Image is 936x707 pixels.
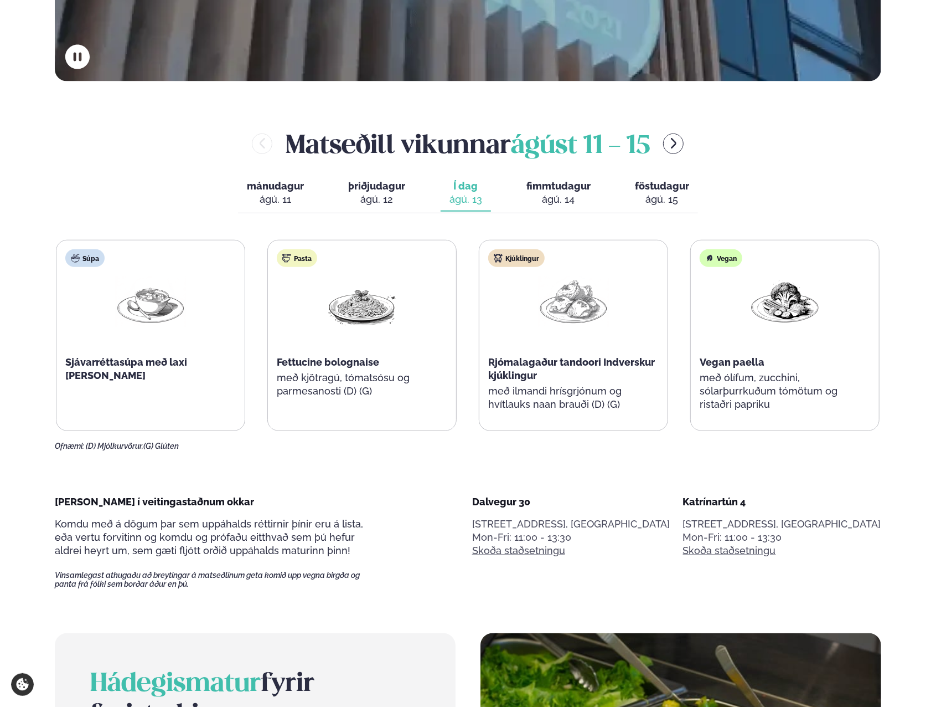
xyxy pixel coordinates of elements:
p: með ólífum, zucchini, sólarþurrkuðum tómötum og ristaðri papriku [700,371,870,411]
button: fimmtudagur ágú. 14 [518,175,599,212]
div: Súpa [65,249,105,267]
button: Í dag ágú. 13 [441,175,491,212]
img: Vegan.svg [705,254,714,263]
div: Mon-Fri: 11:00 - 13:30 [472,531,670,544]
div: ágú. 12 [348,193,405,206]
button: föstudagur ágú. 15 [626,175,698,212]
span: Hádegismatur [90,672,261,696]
a: Cookie settings [11,673,34,696]
span: Í dag [449,180,482,193]
div: ágú. 14 [526,193,591,206]
span: (D) Mjólkurvörur, [86,442,143,450]
h2: Matseðill vikunnar [286,126,650,162]
div: Dalvegur 30 [472,495,670,509]
p: með kjötragú, tómatsósu og parmesanosti (D) (G) [277,371,447,398]
p: [STREET_ADDRESS], [GEOGRAPHIC_DATA] [683,518,881,531]
span: föstudagur [635,180,689,192]
button: mánudagur ágú. 11 [238,175,313,212]
a: Skoða staðsetningu [472,544,565,557]
img: chicken.svg [494,254,503,263]
span: Vegan paella [700,356,764,368]
div: ágú. 13 [449,193,482,206]
span: mánudagur [247,180,304,192]
button: menu-btn-left [252,134,272,154]
span: Ofnæmi: [55,442,84,450]
button: þriðjudagur ágú. 12 [339,175,414,212]
span: Vinsamlegast athugaðu að breytingar á matseðlinum geta komið upp vegna birgða og panta frá fólki ... [55,571,379,588]
span: (G) Glúten [143,442,179,450]
img: Soup.png [115,276,186,327]
span: fimmtudagur [526,180,591,192]
div: Vegan [700,249,742,267]
button: menu-btn-right [663,134,684,154]
span: Rjómalagaður tandoori Indverskur kjúklingur [488,356,655,381]
img: Chicken-thighs.png [538,276,609,327]
span: Komdu með á dögum þar sem uppáhalds réttirnir þínir eru á lista, eða vertu forvitinn og komdu og ... [55,518,363,556]
div: Pasta [277,249,317,267]
p: [STREET_ADDRESS], [GEOGRAPHIC_DATA] [472,518,670,531]
img: soup.svg [71,254,80,263]
div: Kjúklingur [488,249,545,267]
span: ágúst 11 - 15 [511,134,650,158]
span: Fettucine bolognaise [277,356,379,368]
span: þriðjudagur [348,180,405,192]
img: Spagetti.png [327,276,397,327]
span: [PERSON_NAME] í veitingastaðnum okkar [55,496,254,508]
div: ágú. 11 [247,193,304,206]
div: ágú. 15 [635,193,689,206]
img: Vegan.png [749,276,820,327]
div: Katrínartún 4 [683,495,881,509]
img: pasta.svg [282,254,291,263]
div: Mon-Fri: 11:00 - 13:30 [683,531,881,544]
p: með ilmandi hrísgrjónum og hvítlauks naan brauði (D) (G) [488,385,659,411]
a: Skoða staðsetningu [683,544,776,557]
span: Sjávarréttasúpa með laxi [PERSON_NAME] [65,356,187,381]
